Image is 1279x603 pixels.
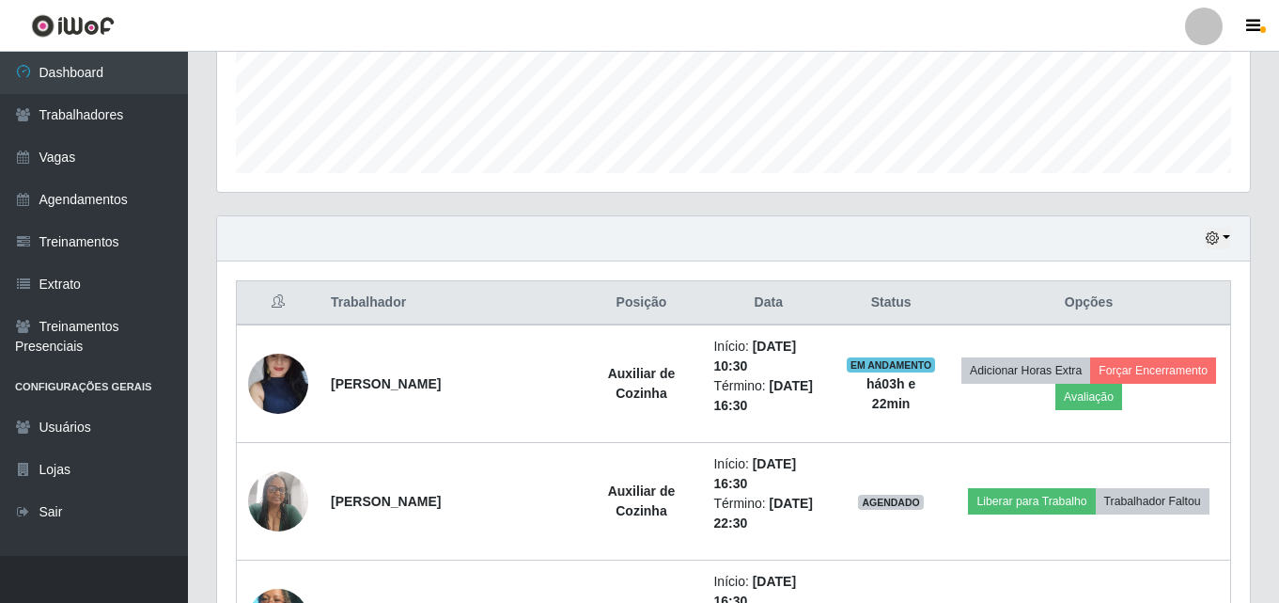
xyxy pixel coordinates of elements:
[713,376,823,416] li: Término:
[961,357,1090,384] button: Adicionar Horas Extra
[320,281,580,325] th: Trabalhador
[713,337,823,376] li: Início:
[1096,488,1209,515] button: Trabalhador Faltou
[248,317,308,451] img: 1713319279293.jpeg
[31,14,115,38] img: CoreUI Logo
[608,366,676,401] strong: Auxiliar de Cozinha
[331,376,441,391] strong: [PERSON_NAME]
[866,376,915,411] strong: há 03 h e 22 min
[608,484,676,518] strong: Auxiliar de Cozinha
[1055,384,1122,410] button: Avaliação
[834,281,947,325] th: Status
[713,454,823,494] li: Início:
[713,494,823,533] li: Término:
[1090,357,1216,384] button: Forçar Encerramento
[713,339,796,373] time: [DATE] 10:30
[580,281,702,325] th: Posição
[713,456,796,491] time: [DATE] 16:30
[702,281,834,325] th: Data
[331,494,441,509] strong: [PERSON_NAME]
[858,495,924,510] span: AGENDADO
[968,488,1095,515] button: Liberar para Trabalho
[847,357,936,373] span: EM ANDAMENTO
[947,281,1230,325] th: Opções
[248,461,308,541] img: 1693353833969.jpeg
